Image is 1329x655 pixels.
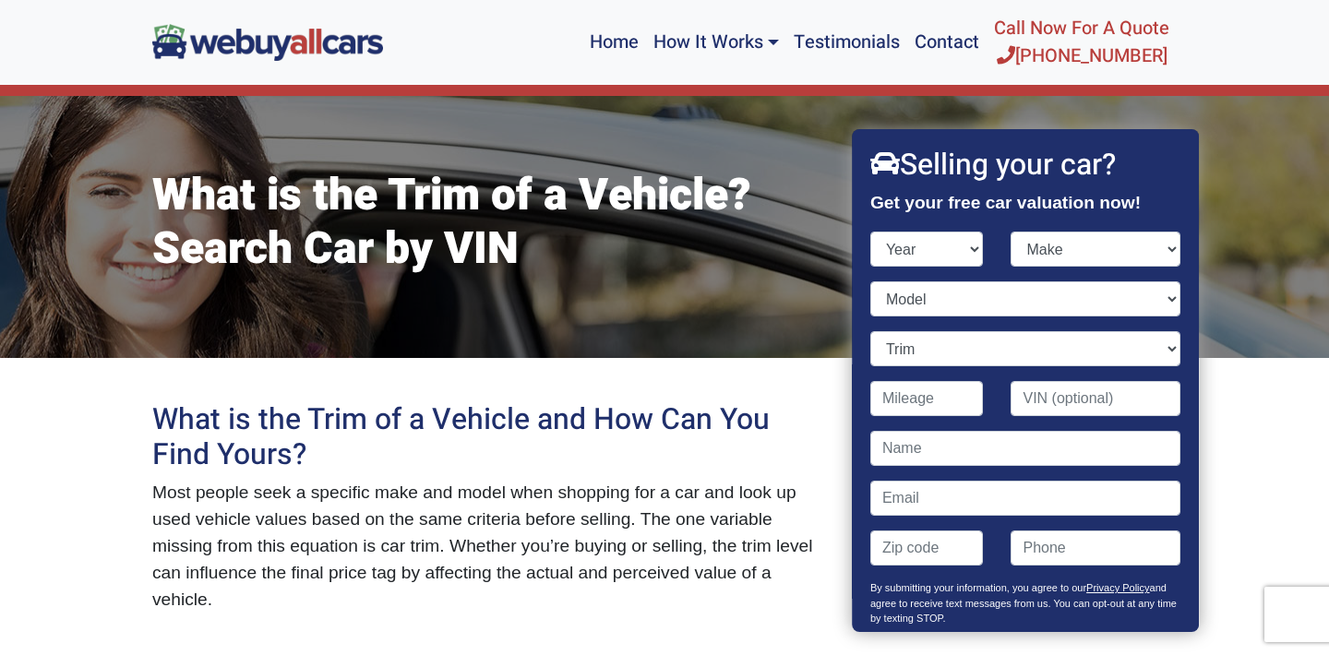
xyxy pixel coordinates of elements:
[786,7,907,77] a: Testimonials
[870,381,984,416] input: Mileage
[1086,582,1149,593] a: Privacy Policy
[152,170,826,276] h1: What is the Trim of a Vehicle? Search Car by VIN
[152,402,826,473] h2: What is the Trim of a Vehicle and How Can You Find Yours?
[1012,381,1181,416] input: VIN (optional)
[152,24,383,60] img: We Buy All Cars in NJ logo
[870,431,1180,466] input: Name
[870,148,1180,183] h2: Selling your car?
[870,481,1180,516] input: Email
[987,7,1177,77] a: Call Now For A Quote[PHONE_NUMBER]
[870,580,1180,636] p: By submitting your information, you agree to our and agree to receive text messages from us. You ...
[870,530,984,566] input: Zip code
[582,7,646,77] a: Home
[870,193,1141,212] strong: Get your free car valuation now!
[1012,530,1181,566] input: Phone
[646,7,786,77] a: How It Works
[152,482,813,608] span: Most people seek a specific make and model when shopping for a car and look up used vehicle value...
[907,7,987,77] a: Contact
